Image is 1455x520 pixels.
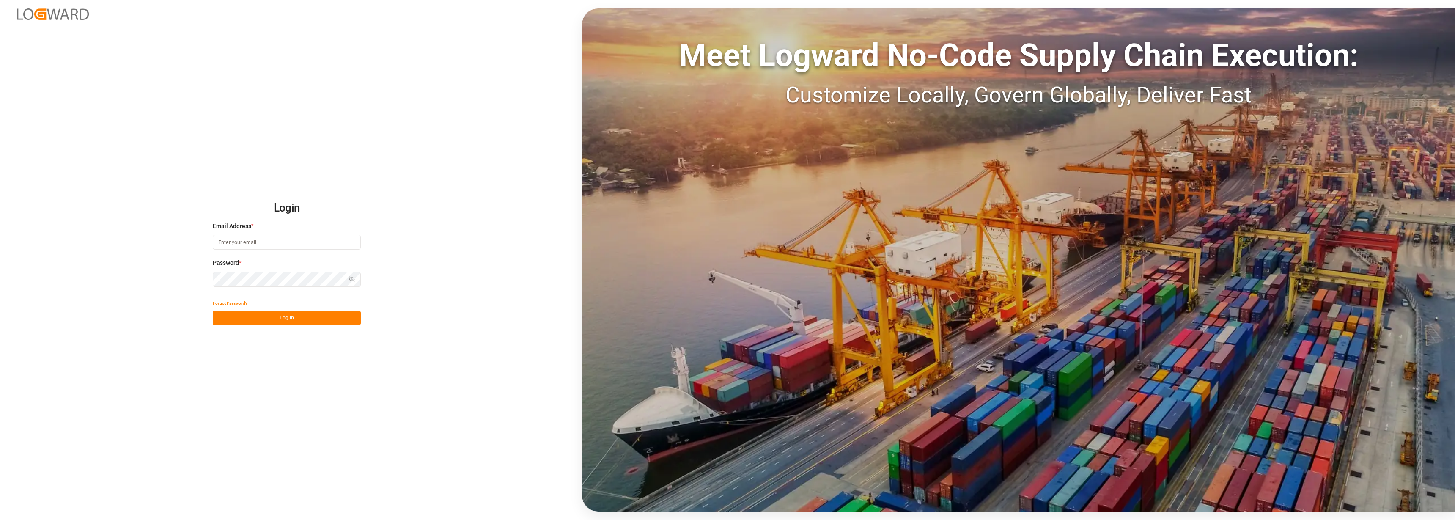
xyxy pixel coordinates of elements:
[213,259,239,267] span: Password
[17,8,89,20] img: Logward_new_orange.png
[213,235,361,250] input: Enter your email
[213,222,251,231] span: Email Address
[213,311,361,325] button: Log In
[213,296,247,311] button: Forgot Password?
[582,79,1455,112] div: Customize Locally, Govern Globally, Deliver Fast
[582,32,1455,79] div: Meet Logward No-Code Supply Chain Execution:
[213,195,361,222] h2: Login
